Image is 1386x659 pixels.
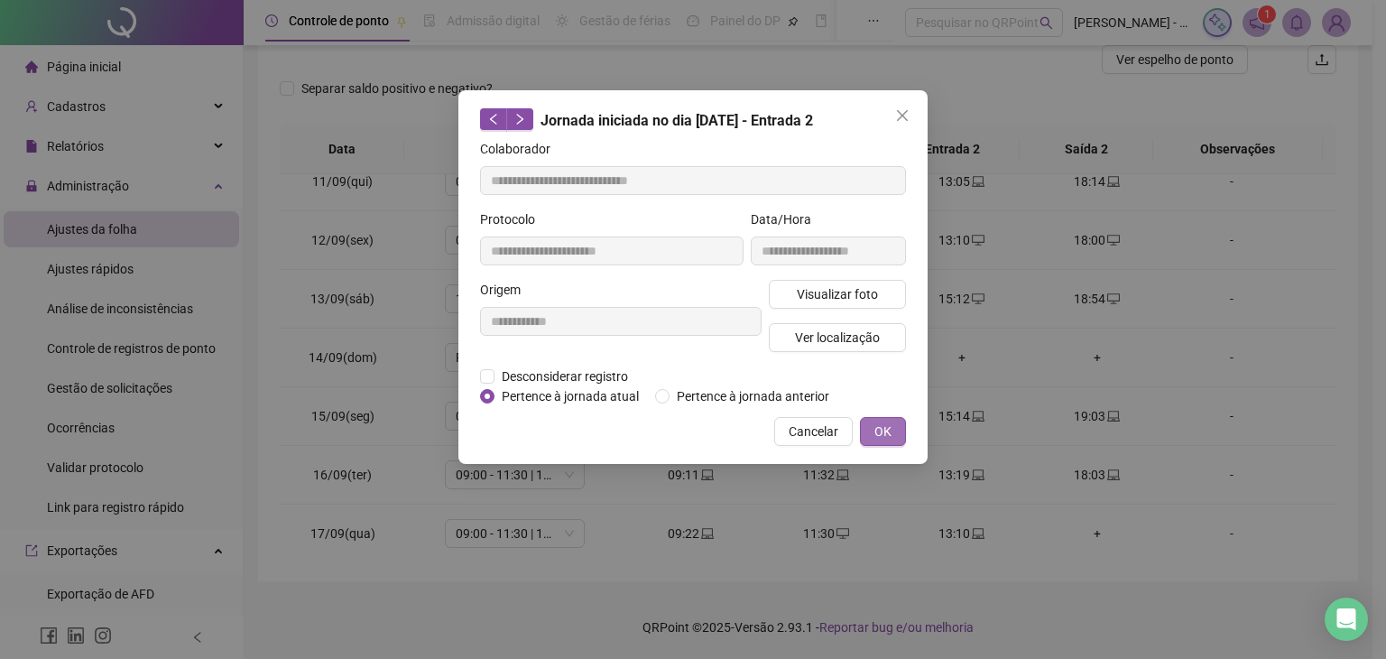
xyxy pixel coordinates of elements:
span: Ver localização [795,328,880,348]
button: left [480,108,507,130]
span: Visualizar foto [797,284,878,304]
button: Cancelar [774,417,853,446]
label: Origem [480,280,532,300]
span: Pertence à jornada atual [494,386,646,406]
button: OK [860,417,906,446]
span: left [487,113,500,125]
span: Cancelar [789,422,838,441]
label: Data/Hora [751,209,823,229]
span: Desconsiderar registro [494,367,635,386]
div: Open Intercom Messenger [1325,598,1368,641]
span: close [895,108,910,123]
button: right [506,108,533,130]
button: Visualizar foto [769,280,906,309]
span: right [513,113,526,125]
div: Jornada iniciada no dia [DATE] - Entrada 2 [480,108,906,132]
label: Colaborador [480,139,562,159]
button: Close [888,101,917,130]
span: Pertence à jornada anterior [670,386,836,406]
span: OK [874,422,892,441]
label: Protocolo [480,209,547,229]
button: Ver localização [769,323,906,352]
